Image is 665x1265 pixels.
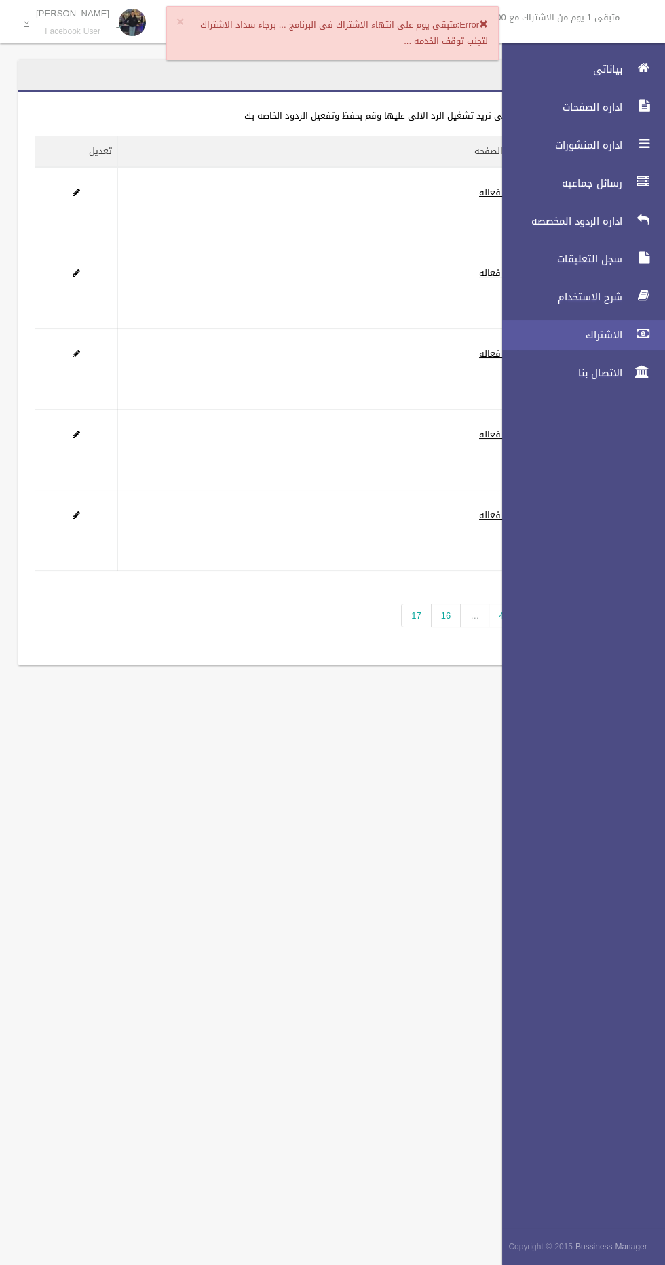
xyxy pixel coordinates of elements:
span: رسائل جماعيه [491,176,626,190]
div: اضغط على الصفحه التى تريد تشغيل الرد الالى عليها وقم بحفظ وتفعيل الردود الخاصه بك [35,108,587,124]
div: متبقى يوم على انتهاء الاشتراك فى البرنامج ... برجاء سداد الاشتراك لتجنب توقف الخدمه ... [166,6,499,60]
span: Copyright © 2015 [508,1239,573,1254]
th: حاله الصفحه [117,136,527,168]
a: 16 [431,604,461,627]
p: [PERSON_NAME] [36,8,109,18]
a: غير فعاله [479,184,515,201]
a: سجل التعليقات [491,244,665,274]
span: الاتصال بنا [491,366,626,380]
a: Edit [73,345,80,362]
a: الاشتراك [491,320,665,350]
a: اداره الصفحات [491,92,665,122]
span: اداره المنشورات [491,138,626,152]
a: بياناتى [491,54,665,84]
th: تعديل [35,136,118,168]
small: Facebook User [36,26,109,37]
span: الاشتراك [491,328,626,342]
a: غير فعاله [479,507,515,524]
a: شرح الاستخدام [491,282,665,312]
strong: Bussiness Manager [575,1239,647,1254]
a: Edit [73,184,80,201]
span: اداره الصفحات [491,100,626,114]
a: 17 [401,604,431,627]
a: اداره المنشورات [491,130,665,160]
span: سجل التعليقات [491,252,626,266]
a: رسائل جماعيه [491,168,665,198]
a: 4 [489,604,514,627]
a: اداره الردود المخصصه [491,206,665,236]
a: Edit [73,265,80,281]
a: غير فعاله [479,426,515,443]
a: غير فعاله [479,345,515,362]
a: Edit [73,507,80,524]
span: اداره الردود المخصصه [491,214,626,228]
button: × [176,16,184,29]
span: بياناتى [491,62,626,76]
a: الاتصال بنا [491,358,665,388]
strong: Error: [457,16,488,33]
a: غير فعاله [479,265,515,281]
a: Edit [73,426,80,443]
span: شرح الاستخدام [491,290,626,304]
span: … [460,604,489,627]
